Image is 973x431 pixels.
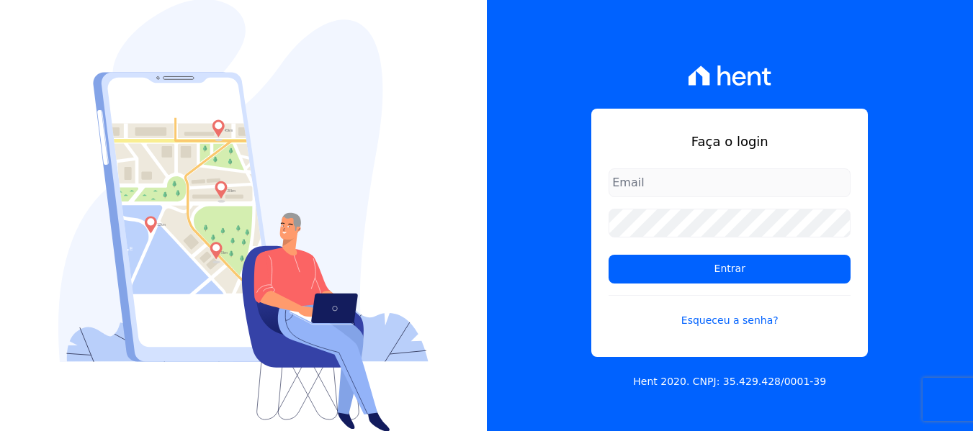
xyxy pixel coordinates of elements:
h1: Faça o login [609,132,851,151]
input: Entrar [609,255,851,283]
input: Email [609,168,851,197]
p: Hent 2020. CNPJ: 35.429.428/0001-39 [633,374,826,389]
a: Esqueceu a senha? [609,295,851,328]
